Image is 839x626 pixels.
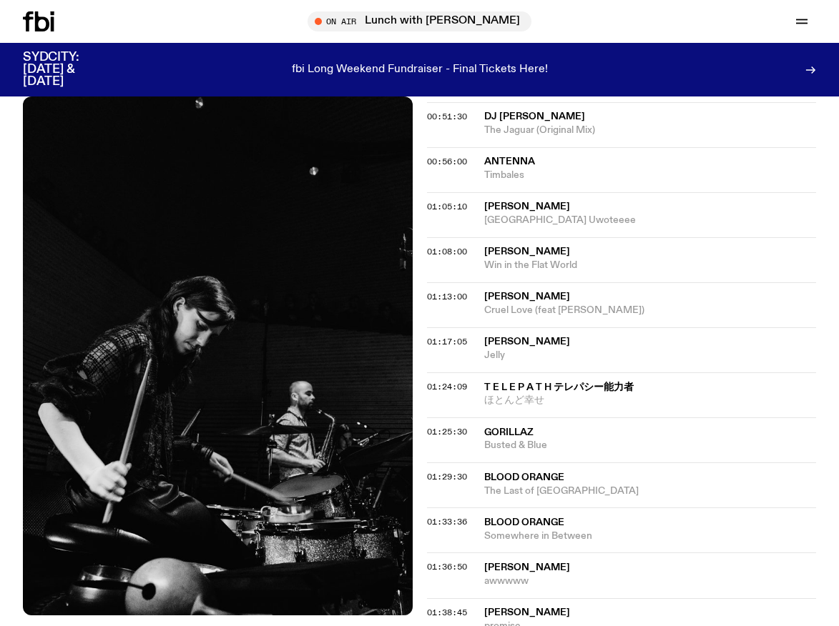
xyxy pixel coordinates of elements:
[427,246,467,257] span: 01:08:00
[427,561,467,572] span: 01:36:50
[427,607,467,618] span: 01:38:45
[484,382,634,392] span: t e l e p a t h テレパシー能力者
[484,292,570,302] span: [PERSON_NAME]
[308,11,531,31] button: On AirLunch with [PERSON_NAME]
[427,203,467,211] button: 01:05:10
[484,472,564,482] span: Blood Orange
[427,113,467,121] button: 00:51:30
[427,158,467,166] button: 00:56:00
[427,563,467,571] button: 01:36:50
[484,259,817,272] span: Win in the Flat World
[427,111,467,122] span: 00:51:30
[484,349,817,362] span: Jelly
[427,471,467,482] span: 01:29:30
[484,575,817,588] span: awwwww
[484,124,817,137] span: The Jaguar (Original Mix)
[484,427,534,437] span: Gorillaz
[484,304,817,317] span: Cruel Love (feat [PERSON_NAME])
[484,169,817,182] span: Timbales
[484,530,817,543] span: Somewhere in Between
[23,51,114,88] h3: SYDCITY: [DATE] & [DATE]
[427,609,467,617] button: 01:38:45
[427,381,467,392] span: 01:24:09
[484,247,570,257] span: [PERSON_NAME]
[484,562,570,572] span: [PERSON_NAME]
[427,293,467,301] button: 01:13:00
[484,517,564,527] span: Blood Orange
[427,338,467,346] button: 01:17:05
[484,394,817,407] span: ほとんど幸せ
[427,473,467,481] button: 01:29:30
[427,201,467,212] span: 01:05:10
[427,426,467,437] span: 01:25:30
[484,607,570,617] span: [PERSON_NAME]
[484,111,585,121] span: DJ [PERSON_NAME]
[484,202,570,212] span: [PERSON_NAME]
[23,96,413,615] img: Image by Billy Zammit
[427,383,467,391] button: 01:24:09
[292,64,548,76] p: fbi Long Weekend Fundraiser - Final Tickets Here!
[484,214,817,227] span: [GEOGRAPHIC_DATA] Uwoteeee
[427,428,467,436] button: 01:25:30
[484,337,570,347] span: [PERSON_NAME]
[427,156,467,167] span: 00:56:00
[427,516,467,527] span: 01:33:36
[427,336,467,347] span: 01:17:05
[427,291,467,302] span: 01:13:00
[484,156,535,167] span: Antenna
[484,485,817,498] span: The Last of [GEOGRAPHIC_DATA]
[427,518,467,526] button: 01:33:36
[484,439,817,452] span: Busted & Blue
[427,248,467,256] button: 01:08:00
